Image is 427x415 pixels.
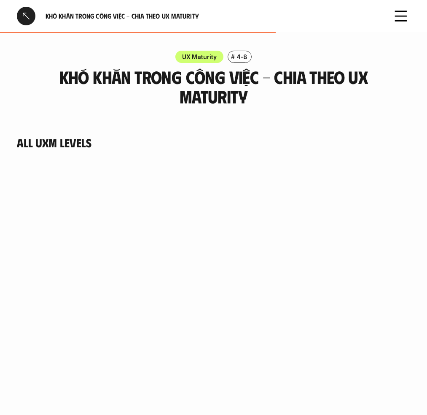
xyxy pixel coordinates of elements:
h6: # [231,54,235,60]
iframe: Interactive or visual content [17,160,410,413]
p: 4-8 [236,52,247,61]
h6: Khó khăn trong công việc - Chia theo UX Maturity [46,12,381,21]
h4: All UXM levels [17,136,410,150]
p: UX Maturity [182,52,217,61]
h3: Khó khăn trong công việc - Chia theo UX Maturity [35,67,393,106]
